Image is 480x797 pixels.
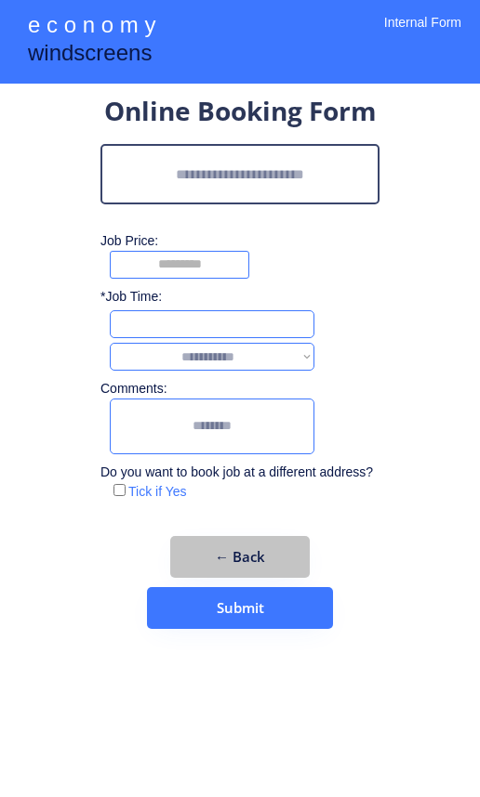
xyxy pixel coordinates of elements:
div: e c o n o m y [28,9,155,45]
div: Comments: [100,380,173,398]
div: Job Price: [100,232,398,251]
button: Submit [147,587,333,629]
label: Tick if Yes [128,484,187,499]
div: Internal Form [384,14,461,56]
div: Do you want to book job at a different address? [100,464,387,482]
button: ← Back [170,536,310,578]
div: Online Booking Form [104,93,377,135]
div: windscreens [28,37,152,73]
div: *Job Time: [100,288,173,307]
